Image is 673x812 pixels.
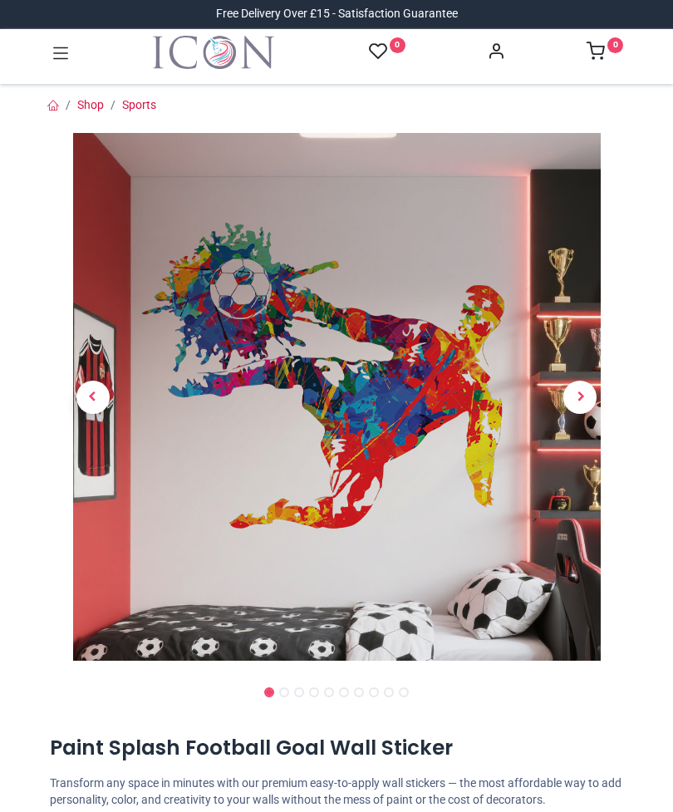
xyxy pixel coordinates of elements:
a: Shop [77,98,104,111]
div: Free Delivery Over £15 - Satisfaction Guarantee [216,6,458,22]
img: Paint Splash Football Goal Wall Sticker [73,133,601,661]
a: Account Info [487,47,505,60]
a: Next [538,212,624,582]
p: Transform any space in minutes with our premium easy-to-apply wall stickers — the most affordable... [50,775,623,808]
a: 0 [587,47,623,60]
img: Icon Wall Stickers [153,36,274,69]
a: Logo of Icon Wall Stickers [153,36,274,69]
span: Previous [76,381,110,414]
sup: 0 [390,37,405,53]
a: 0 [369,42,405,62]
h1: Paint Splash Football Goal Wall Sticker [50,734,623,762]
a: Sports [122,98,156,111]
span: Next [563,381,597,414]
sup: 0 [607,37,623,53]
a: Previous [50,212,136,582]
